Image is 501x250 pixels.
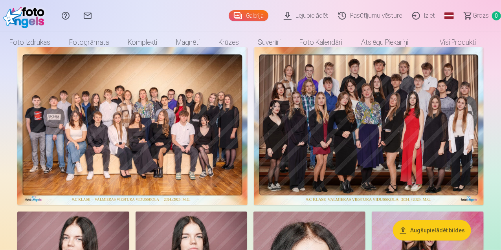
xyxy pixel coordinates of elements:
[473,11,489,20] span: Grozs
[248,31,290,53] a: Suvenīri
[492,11,501,20] span: 0
[290,31,352,53] a: Foto kalendāri
[352,31,418,53] a: Atslēgu piekariņi
[167,31,209,53] a: Magnēti
[229,10,268,21] a: Galerija
[209,31,248,53] a: Krūzes
[3,3,48,28] img: /fa1
[393,220,471,241] button: Augšupielādēt bildes
[418,31,485,53] a: Visi produkti
[60,31,118,53] a: Fotogrāmata
[118,31,167,53] a: Komplekti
